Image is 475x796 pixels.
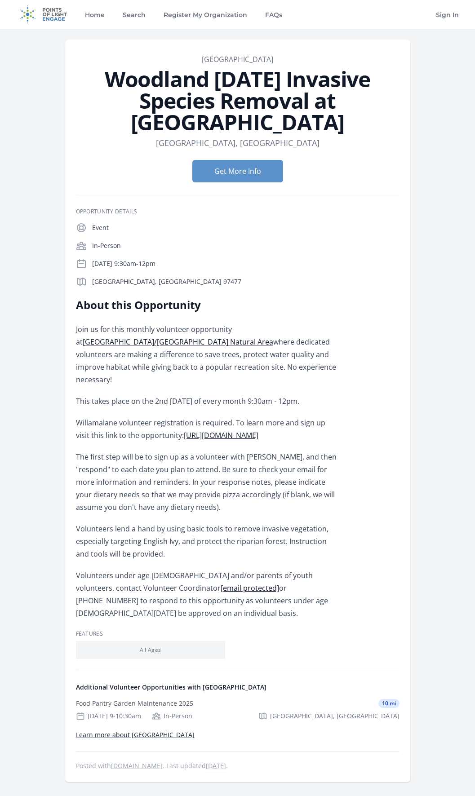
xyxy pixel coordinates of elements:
div: In-Person [152,712,192,721]
h2: About this Opportunity [76,298,339,312]
button: Get More Info [192,160,283,182]
a: Learn more about [GEOGRAPHIC_DATA] [76,730,195,739]
a: [GEOGRAPHIC_DATA]/[GEOGRAPHIC_DATA] Natural Area [83,337,273,347]
p: Volunteers lend a hand by using basic tools to remove invasive vegetation, especially targeting E... [76,522,339,560]
dd: [GEOGRAPHIC_DATA], [GEOGRAPHIC_DATA] [156,137,320,149]
abbr: Sat, Jul 12, 2025 8:01 PM [206,761,226,770]
li: All Ages [76,641,225,659]
a: Food Pantry Garden Maintenance 2025 10 mi [DATE] 9-10:30am In-Person [GEOGRAPHIC_DATA], [GEOGRAPH... [72,692,403,728]
p: In-Person [92,241,400,250]
a: [URL][DOMAIN_NAME] [184,430,258,440]
div: [DATE] 9-10:30am [76,712,141,721]
div: Food Pantry Garden Maintenance 2025 [76,699,193,708]
p: Volunteers under age [DEMOGRAPHIC_DATA] and/or parents of youth volunteers, contact Volunteer Coo... [76,569,339,619]
p: [GEOGRAPHIC_DATA], [GEOGRAPHIC_DATA] 97477 [92,277,400,286]
p: Willamalane volunteer registration is required. To learn more and sign up visit this link to the ... [76,416,339,442]
p: Event [92,223,400,232]
h4: Additional Volunteer Opportunities with [GEOGRAPHIC_DATA] [76,683,400,692]
h3: Features [76,630,400,637]
p: The first step will be to sign up as a volunteer with [PERSON_NAME], and then "respond" to each d... [76,451,339,513]
span: 10 mi [378,699,400,708]
p: Posted with . Last updated . [76,762,400,769]
a: [GEOGRAPHIC_DATA] [202,54,273,64]
a: [email protected] [221,583,279,593]
span: [GEOGRAPHIC_DATA], [GEOGRAPHIC_DATA] [270,712,400,721]
p: This takes place on the 2nd [DATE] of every month 9:30am - 12pm. [76,395,339,407]
p: [DATE] 9:30am-12pm [92,259,400,268]
p: Join us for this monthly volunteer opportunity at where dedicated volunteers are making a differe... [76,323,339,386]
h3: Opportunity Details [76,208,400,215]
a: [DOMAIN_NAME] [111,761,163,770]
h1: Woodland [DATE] Invasive Species Removal at [GEOGRAPHIC_DATA] [76,68,400,133]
